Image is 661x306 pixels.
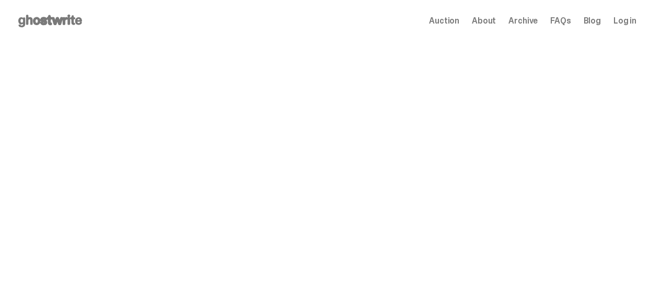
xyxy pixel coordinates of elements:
[508,17,538,25] a: Archive
[613,17,636,25] a: Log in
[550,17,571,25] a: FAQs
[472,17,496,25] a: About
[584,17,601,25] a: Blog
[429,17,459,25] a: Auction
